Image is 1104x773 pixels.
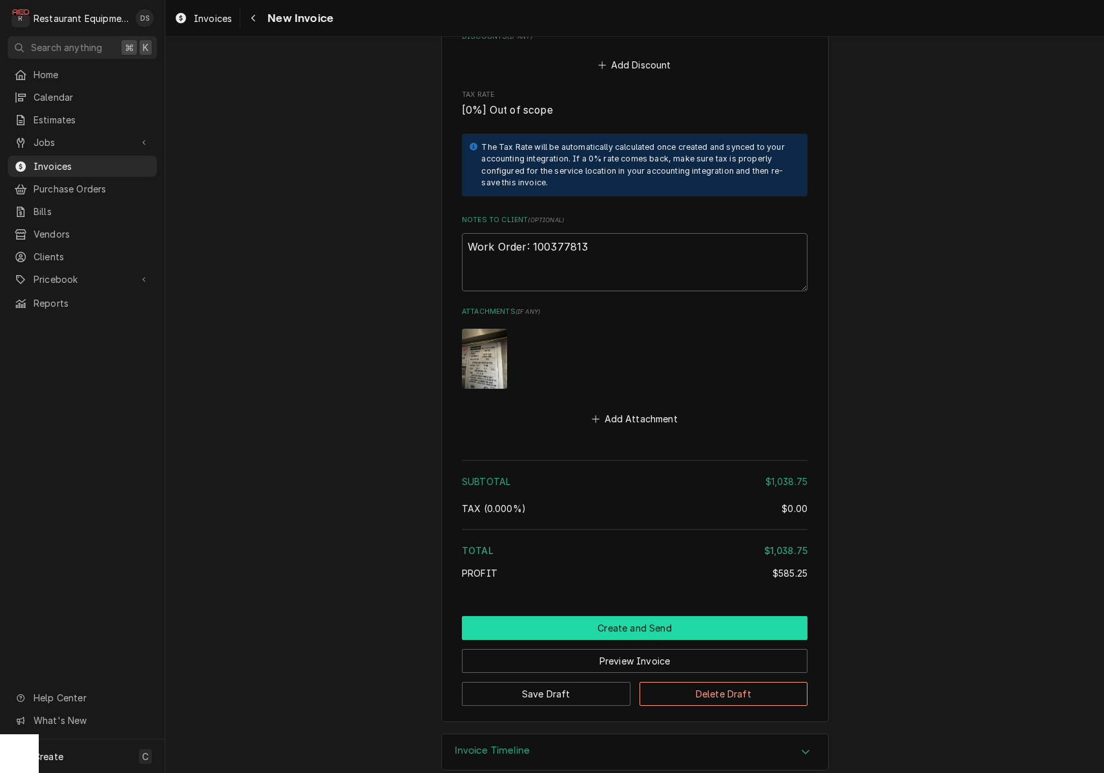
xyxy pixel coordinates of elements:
a: Calendar [8,87,157,108]
a: Go to Help Center [8,687,157,708]
span: [0%] Out of scope [462,104,553,116]
span: Home [34,68,151,81]
a: Invoices [8,156,157,177]
span: ( optional ) [528,216,564,223]
textarea: Work Order: 100377813 [462,233,807,291]
span: Pricebook [34,273,131,286]
button: Navigate back [243,8,264,28]
div: Total [462,544,807,557]
span: Invoices [34,160,151,173]
div: R [12,9,30,27]
span: ( if any ) [507,33,532,40]
div: Button Group Row [462,673,807,706]
span: ( if any ) [516,308,540,315]
div: Amount Summary [462,455,807,589]
span: Create [34,751,63,762]
div: Tax [462,502,807,515]
span: Tax Rate [462,90,807,100]
div: Accordion Header [442,734,828,770]
div: Button Group Row [462,640,807,673]
span: Help Center [34,691,149,705]
span: Calendar [34,90,151,104]
a: Invoices [169,8,237,29]
a: Reports [8,293,157,314]
span: Clients [34,250,151,263]
div: $1,038.75 [764,544,807,557]
span: [0%] NO TAX SALES [462,503,526,514]
span: New Invoice [264,10,333,27]
div: Derek Stewart's Avatar [136,9,154,27]
div: Tax Rate [462,90,807,118]
div: Subtotal [462,475,807,488]
a: Bills [8,201,157,222]
a: Vendors [8,223,157,245]
div: DS [136,9,154,27]
span: Profit [462,568,497,579]
label: Attachments [462,307,807,317]
div: $1,038.75 [766,475,807,488]
span: Estimates [34,113,151,127]
button: Add Attachment [590,410,680,428]
h3: Invoice Timeline [455,745,530,757]
span: Bills [34,205,151,218]
a: Home [8,64,157,85]
a: Clients [8,246,157,267]
div: Restaurant Equipment Diagnostics's Avatar [12,9,30,27]
button: Create and Send [462,616,807,640]
span: K [143,41,149,54]
div: Button Group Row [462,616,807,640]
div: Invoice Timeline [441,734,829,771]
span: C [142,750,149,763]
button: Delete Draft [640,682,808,706]
a: Go to Pricebook [8,269,157,290]
button: Accordion Details Expand Trigger [442,734,828,770]
button: Save Draft [462,682,630,706]
span: Search anything [31,41,102,54]
span: ⌘ [125,41,134,54]
span: What's New [34,714,149,727]
div: Button Group [462,616,807,706]
div: Profit [462,566,807,580]
span: Vendors [34,227,151,241]
span: Jobs [34,136,131,149]
div: The Tax Rate will be automatically calculated once created and synced to your accounting integrat... [481,141,795,189]
label: Notes to Client [462,215,807,225]
div: $0.00 [782,502,807,515]
span: Total [462,545,494,556]
div: Notes to Client [462,215,807,291]
span: Subtotal [462,476,510,487]
span: Purchase Orders [34,182,151,196]
a: Go to Jobs [8,132,157,153]
span: Tax Rate [462,103,807,118]
a: Purchase Orders [8,178,157,200]
div: Attachments [462,307,807,428]
span: Reports [34,296,151,310]
a: Go to What's New [8,710,157,731]
button: Add Discount [596,56,673,74]
a: Estimates [8,109,157,130]
img: sktJF3nmRV6hOPFp40oN [462,329,507,389]
div: Discounts [462,32,807,74]
span: Invoices [194,12,232,25]
button: Preview Invoice [462,649,807,673]
div: Restaurant Equipment Diagnostics [34,12,129,25]
span: $585.25 [773,568,807,579]
button: Search anything⌘K [8,36,157,59]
